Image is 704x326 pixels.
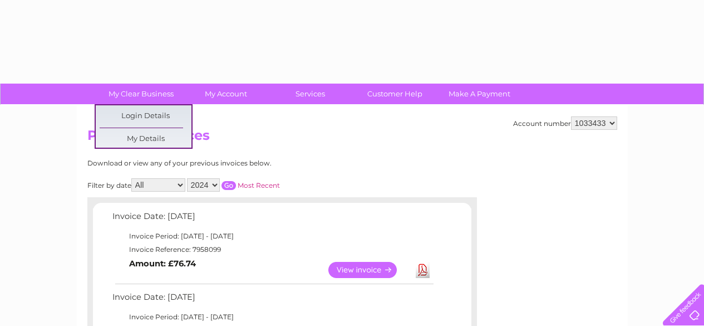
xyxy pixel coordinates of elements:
[87,128,617,149] h2: Previous Invoices
[110,290,435,310] td: Invoice Date: [DATE]
[110,230,435,243] td: Invoice Period: [DATE] - [DATE]
[100,128,191,150] a: My Details
[129,259,196,269] b: Amount: £76.74
[87,159,380,167] div: Download or view any of your previous invoices below.
[100,105,191,128] a: Login Details
[110,209,435,230] td: Invoice Date: [DATE]
[416,262,430,278] a: Download
[95,84,187,104] a: My Clear Business
[110,310,435,324] td: Invoice Period: [DATE] - [DATE]
[434,84,525,104] a: Make A Payment
[110,243,435,256] td: Invoice Reference: 7958099
[180,84,272,104] a: My Account
[264,84,356,104] a: Services
[328,262,410,278] a: View
[87,178,380,192] div: Filter by date
[238,181,280,189] a: Most Recent
[349,84,441,104] a: Customer Help
[513,116,617,130] div: Account number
